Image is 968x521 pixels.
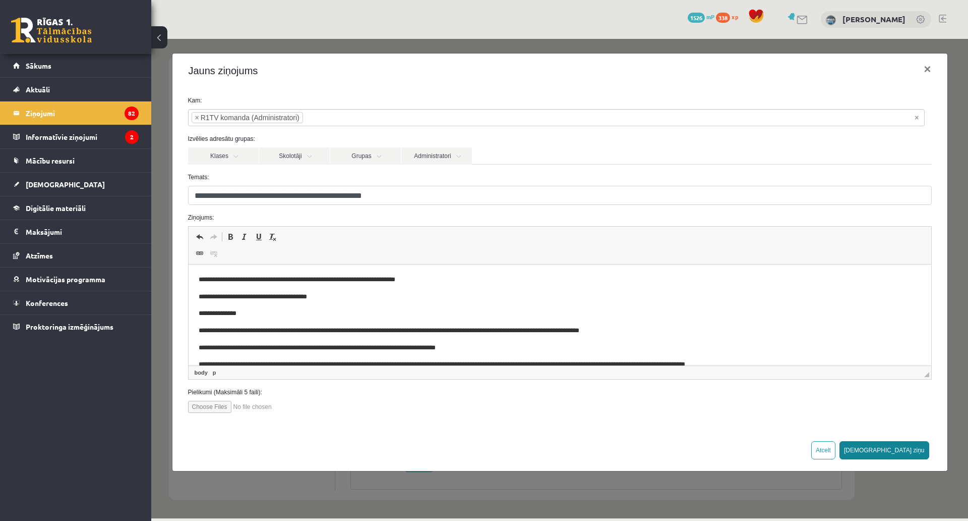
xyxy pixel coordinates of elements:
[826,15,836,25] img: Santis Aleinikovs
[37,24,107,39] h4: Jauns ziņojums
[13,101,139,125] a: Ziņojumi82
[44,74,48,84] span: ×
[37,109,107,126] a: Klases
[41,329,58,338] a: Элемент body
[763,74,767,84] span: Noņemt visus vienumus
[37,226,780,327] iframe: Визуальный текстовый редактор, wiswyg-editor-47433976686940-1759906861-844
[40,73,152,84] li: R1TV komanda (Administratori)
[29,57,788,66] label: Kam:
[26,101,139,125] legend: Ziņojumi
[72,191,86,204] a: Полужирный (Ctrl+B)
[26,322,113,331] span: Proktoringa izmēģinājums
[26,275,105,284] span: Motivācijas programma
[179,109,250,126] a: Grupas
[86,191,100,204] a: Курсив (Ctrl+I)
[29,134,788,143] label: Temats:
[26,125,139,148] legend: Informatīvie ziņojumi
[29,95,788,105] label: Izvēlies adresātu grupas:
[13,78,139,101] a: Aktuāli
[41,208,55,221] a: Вставить/Редактировать ссылку (Ctrl+K)
[41,191,55,204] a: Отменить (Ctrl+Z)
[26,61,51,70] span: Sākums
[100,191,114,204] a: Подчеркнутый (Ctrl+U)
[13,315,139,338] a: Proktoringa izmēģinājums
[108,109,178,126] a: Skolotāji
[26,298,68,307] span: Konferences
[688,402,778,421] button: [DEMOGRAPHIC_DATA] ziņu
[26,203,86,213] span: Digitālie materiāli
[250,109,321,126] a: Administratori
[29,174,788,183] label: Ziņojums:
[125,130,139,144] i: 2
[26,180,105,189] span: [DEMOGRAPHIC_DATA]
[125,107,139,120] i: 82
[688,13,714,21] a: 1526 mP
[59,329,67,338] a: Элемент p
[13,125,139,148] a: Informatīvie ziņojumi2
[716,13,743,21] a: 338 xp
[13,220,139,243] a: Maksājumi
[716,13,730,23] span: 338
[732,13,738,21] span: xp
[114,191,129,204] a: Убрать форматирование
[26,220,139,243] legend: Maksājumi
[55,191,70,204] a: Повторить (Ctrl+Y)
[13,268,139,291] a: Motivācijas programma
[13,149,139,172] a: Mācību resursi
[26,156,75,165] span: Mācību resursi
[10,10,733,454] body: Визуальный текстовый редактор, wiswyg-editor-47433976686940-1759906861-844
[13,244,139,267] a: Atzīmes
[55,208,70,221] a: Убрать ссылку
[842,14,905,24] a: [PERSON_NAME]
[688,13,705,23] span: 1526
[29,349,788,358] label: Pielikumi (Maksimāli 5 faili):
[13,173,139,196] a: [DEMOGRAPHIC_DATA]
[764,16,788,44] button: ×
[13,196,139,220] a: Digitālie materiāli
[773,333,778,338] span: Перетащите для изменения размера
[13,291,139,315] a: Konferences
[11,18,92,43] a: Rīgas 1. Tālmācības vidusskola
[660,402,684,421] button: Atcelt
[13,54,139,77] a: Sākums
[26,85,50,94] span: Aktuāli
[26,251,53,260] span: Atzīmes
[706,13,714,21] span: mP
